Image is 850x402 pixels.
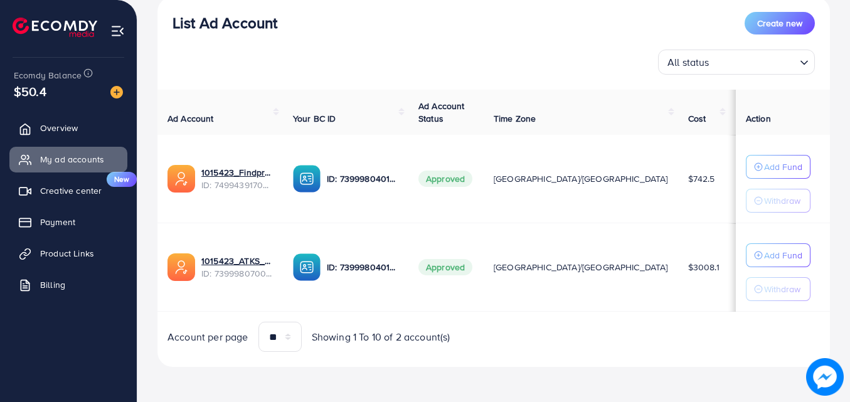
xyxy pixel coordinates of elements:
span: ID: 7499439170620899346 [201,179,273,191]
span: Billing [40,278,65,291]
a: Creative centerNew [9,178,127,203]
div: <span class='underline'>1015423_ATKS_1722942278986</span></br>7399980700256075793 [201,255,273,280]
p: Withdraw [764,282,800,297]
img: image [806,358,844,396]
span: New [107,172,137,187]
span: ID: 7399980700256075793 [201,267,273,280]
div: <span class='underline'>1015423_Findproduct_1746099618697</span></br>7499439170620899346 [201,166,273,192]
button: Withdraw [746,277,810,301]
span: Approved [418,259,472,275]
a: 1015423_Findproduct_1746099618697 [201,166,273,179]
p: Add Fund [764,248,802,263]
button: Create new [745,12,815,34]
a: 1015423_ATKS_1722942278986 [201,255,273,267]
img: logo [13,18,97,37]
a: Product Links [9,241,127,266]
button: Withdraw [746,189,810,213]
img: ic-ads-acc.e4c84228.svg [167,253,195,281]
p: ID: 7399980401722310657 [327,260,398,275]
span: Time Zone [494,112,536,125]
span: My ad accounts [40,153,104,166]
span: Showing 1 To 10 of 2 account(s) [312,330,450,344]
span: $3008.1 [688,261,720,273]
span: Action [746,112,771,125]
span: $50.4 [14,82,46,100]
span: Account per page [167,330,248,344]
p: Withdraw [764,193,800,208]
span: Ad Account [167,112,214,125]
input: Search for option [713,51,795,71]
img: ic-ads-acc.e4c84228.svg [167,165,195,193]
span: All status [665,53,712,71]
span: Cost [688,112,706,125]
a: Overview [9,115,127,140]
div: Search for option [658,50,815,75]
button: Add Fund [746,155,810,179]
span: Product Links [40,247,94,260]
p: ID: 7399980401722310657 [327,171,398,186]
span: Creative center [40,184,102,197]
span: Approved [418,171,472,187]
span: Overview [40,122,78,134]
span: Ad Account Status [418,100,465,125]
img: ic-ba-acc.ded83a64.svg [293,253,321,281]
img: image [110,86,123,98]
img: ic-ba-acc.ded83a64.svg [293,165,321,193]
span: Payment [40,216,75,228]
span: $742.5 [688,172,715,185]
img: menu [110,24,125,38]
span: Ecomdy Balance [14,69,82,82]
span: [GEOGRAPHIC_DATA]/[GEOGRAPHIC_DATA] [494,172,668,185]
p: Add Fund [764,159,802,174]
span: [GEOGRAPHIC_DATA]/[GEOGRAPHIC_DATA] [494,261,668,273]
span: Create new [757,17,802,29]
span: Your BC ID [293,112,336,125]
a: Billing [9,272,127,297]
a: My ad accounts [9,147,127,172]
a: Payment [9,209,127,235]
h3: List Ad Account [173,14,277,32]
button: Add Fund [746,243,810,267]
